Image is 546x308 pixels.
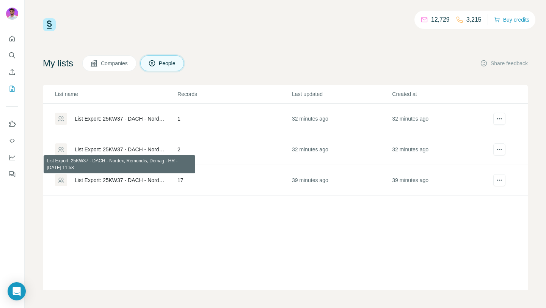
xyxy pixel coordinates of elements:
td: 39 minutes ago [292,165,392,196]
button: actions [493,113,505,125]
div: List Export: 25KW37 - DACH - Nordex, Remondis, Demag - HR - [DATE] 11:58 [75,176,165,184]
button: Dashboard [6,151,18,164]
td: 32 minutes ago [392,104,492,134]
button: Feedback [6,167,18,181]
button: Share feedback [480,60,528,67]
button: My lists [6,82,18,96]
td: 39 minutes ago [392,165,492,196]
button: actions [493,174,505,186]
p: Created at [392,90,491,98]
button: Search [6,49,18,62]
p: 3,215 [466,15,482,24]
div: List Export: 25KW37 - DACH - Nordex, Remondis, Demag - Marketing - [DATE] 12:06 [75,115,165,123]
td: 17 [177,165,292,196]
td: 1 [177,104,292,134]
div: Open Intercom Messenger [8,282,26,300]
button: Enrich CSV [6,65,18,79]
div: List Export: 25KW37 - DACH - Nordex, Remondis, Demag - Communications - [DATE] 12:05 [75,146,165,153]
td: 32 minutes ago [392,134,492,165]
h4: My lists [43,57,73,69]
button: actions [493,143,505,156]
td: 2 [177,134,292,165]
button: Use Surfe API [6,134,18,148]
span: People [159,60,176,67]
p: Records [177,90,291,98]
p: List name [55,90,177,98]
button: Quick start [6,32,18,46]
button: Buy credits [494,14,529,25]
img: Surfe Logo [43,18,56,31]
p: Last updated [292,90,391,98]
p: 12,729 [431,15,450,24]
td: 32 minutes ago [292,104,392,134]
span: Companies [101,60,129,67]
img: Avatar [6,8,18,20]
td: 32 minutes ago [292,134,392,165]
button: Use Surfe on LinkedIn [6,117,18,131]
